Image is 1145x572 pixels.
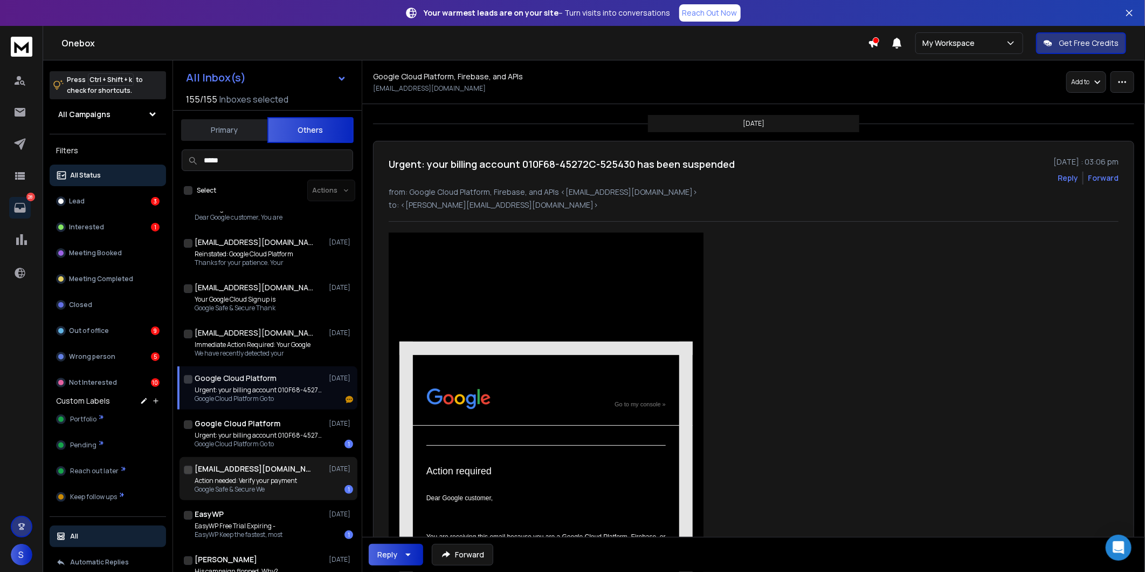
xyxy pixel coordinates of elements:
[195,237,313,248] h1: [EMAIL_ADDRESS][DOMAIN_NAME]
[1036,32,1126,54] button: Get Free Credits
[151,378,160,387] div: 10
[50,242,166,264] button: Meeting Booked
[1059,38,1119,49] p: Get Free Credits
[50,486,166,508] button: Keep follow ups
[432,544,493,566] button: Forward
[369,544,423,566] button: Reply
[195,418,280,429] h1: Google Cloud Platform
[50,104,166,125] button: All Campaigns
[195,250,293,258] p: Reinstated: Google Cloud Platform
[11,37,32,57] img: logo
[195,440,324,448] p: Google Cloud Platform Go to
[389,187,1119,198] p: from: Google Cloud Platform, Firebase, and APIs <[EMAIL_ADDRESS][DOMAIN_NAME]>
[70,558,129,567] p: Automatic Replies
[181,118,267,142] button: Primary
[70,493,117,501] span: Keep follow ups
[70,415,96,424] span: Portfolio
[195,509,224,520] h1: EasyWP
[186,72,246,83] h1: All Inbox(s)
[195,282,313,293] h1: [EMAIL_ADDRESS][DOMAIN_NAME]
[50,294,166,316] button: Closed
[1106,535,1132,561] div: Open Intercom Messenger
[88,73,134,86] span: Ctrl + Shift + k
[329,374,353,383] p: [DATE]
[389,156,735,172] h1: Urgent: your billing account 010F68-45272C-525430 has been suspended
[1071,78,1089,86] p: Add to
[373,84,486,93] p: [EMAIL_ADDRESS][DOMAIN_NAME]
[186,93,217,106] span: 155 / 155
[344,440,353,448] div: 1
[195,522,282,530] p: EasyWP Free Trial Expiring -
[329,329,353,337] p: [DATE]
[195,485,297,494] p: Google Safe & Secure We
[69,301,92,309] p: Closed
[151,326,160,335] div: 9
[426,388,491,412] img: Google Cloud Platform
[1058,173,1078,183] button: Reply
[329,238,353,247] p: [DATE]
[389,200,1119,210] p: to: <[PERSON_NAME][EMAIL_ADDRESS][DOMAIN_NAME]>
[195,328,313,338] h1: [EMAIL_ADDRESS][DOMAIN_NAME]
[195,304,275,312] p: Google Safe & Secure Thank
[50,460,166,482] button: Reach out later
[50,268,166,290] button: Meeting Completed
[615,401,666,407] a: Go to my console »
[195,394,324,403] p: Google Cloud Platform Go to
[61,37,868,50] h1: Onebox
[151,223,160,231] div: 1
[424,8,559,18] strong: Your warmest leads are on your site
[195,213,282,222] p: Dear Google customer, You are
[70,532,78,541] p: All
[682,8,737,18] p: Reach Out Now
[50,143,166,158] h3: Filters
[329,419,353,428] p: [DATE]
[56,396,110,406] h3: Custom Labels
[1088,173,1119,183] div: Forward
[424,8,671,18] p: – Turn visits into conversations
[426,446,666,484] td: Action required
[50,346,166,367] button: Wrong person5
[344,485,353,494] div: 1
[329,465,353,473] p: [DATE]
[151,352,160,361] div: 5
[426,532,666,551] p: You are receiving this email because you are a Google Cloud Platform, Firebase, or API customer.
[922,38,979,49] p: My Workspace
[50,165,166,186] button: All Status
[329,283,353,292] p: [DATE]
[195,476,297,485] p: Action needed: Verify your payment
[69,352,115,361] p: Wrong person
[679,4,741,22] a: Reach Out Now
[195,349,311,358] p: We have recently detected your
[50,408,166,430] button: Portfolio
[743,119,764,128] p: [DATE]
[69,378,117,387] p: Not Interested
[195,341,311,349] p: Immediate Action Required: Your Google
[11,544,32,566] button: S
[69,249,122,257] p: Meeting Booked
[177,67,355,88] button: All Inbox(s)
[26,193,35,201] p: 28
[195,295,275,304] p: Your Google Cloud Signup is
[195,530,282,539] p: EasyWP Keep the fastest, most
[69,223,104,231] p: Interested
[67,74,143,96] p: Press to check for shortcuts.
[329,510,353,519] p: [DATE]
[195,464,313,474] h1: [EMAIL_ADDRESS][DOMAIN_NAME]
[58,109,111,120] h1: All Campaigns
[344,530,353,539] div: 1
[197,186,216,195] label: Select
[426,493,666,503] p: Dear Google customer,
[70,171,101,180] p: All Status
[219,93,288,106] h3: Inboxes selected
[377,549,397,560] div: Reply
[195,373,277,384] h1: Google Cloud Platform
[195,386,324,394] p: Urgent: your billing account 010F68-45272C-525430
[70,441,96,450] span: Pending
[70,467,119,475] span: Reach out later
[50,372,166,393] button: Not Interested10
[267,117,354,143] button: Others
[50,434,166,456] button: Pending
[9,197,31,219] a: 28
